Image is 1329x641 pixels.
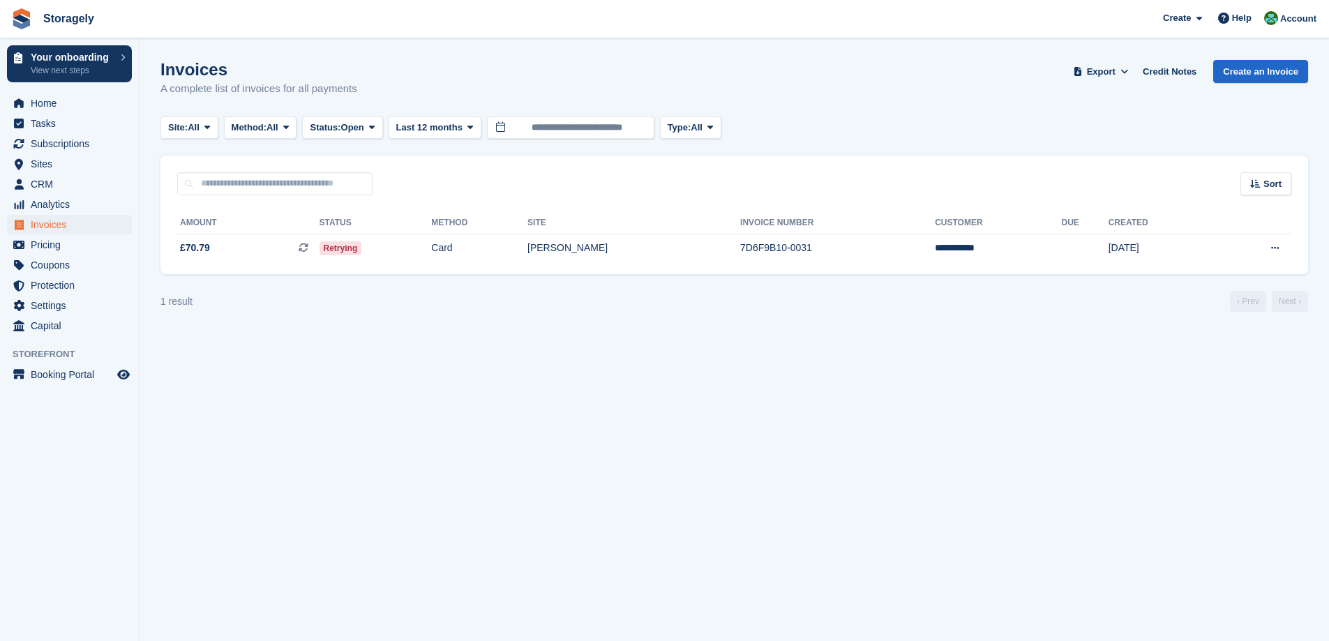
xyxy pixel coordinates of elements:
[1280,12,1316,26] span: Account
[160,294,193,309] div: 1 result
[1137,60,1202,83] a: Credit Notes
[31,276,114,295] span: Protection
[1213,60,1308,83] a: Create an Invoice
[740,234,935,263] td: 7D6F9B10-0031
[160,116,218,139] button: Site: All
[396,121,463,135] span: Last 12 months
[527,212,740,234] th: Site
[1263,177,1282,191] span: Sort
[232,121,267,135] span: Method:
[31,215,114,234] span: Invoices
[168,121,188,135] span: Site:
[1272,291,1308,312] a: Next
[31,114,114,133] span: Tasks
[7,93,132,113] a: menu
[1232,11,1252,25] span: Help
[31,365,114,384] span: Booking Portal
[1070,60,1132,83] button: Export
[302,116,382,139] button: Status: Open
[180,241,210,255] span: £70.79
[935,212,1061,234] th: Customer
[31,154,114,174] span: Sites
[341,121,364,135] span: Open
[38,7,100,30] a: Storagely
[431,212,527,234] th: Method
[310,121,340,135] span: Status:
[320,241,362,255] span: Retrying
[224,116,297,139] button: Method: All
[31,316,114,335] span: Capital
[115,366,132,383] a: Preview store
[7,255,132,275] a: menu
[691,121,703,135] span: All
[31,174,114,194] span: CRM
[31,52,114,62] p: Your onboarding
[1109,212,1214,234] th: Created
[7,174,132,194] a: menu
[266,121,278,135] span: All
[31,296,114,315] span: Settings
[1163,11,1191,25] span: Create
[11,8,32,29] img: stora-icon-8386f47178a22dfd0bd8f6a31ec36ba5ce8667c1dd55bd0f319d3a0aa187defe.svg
[431,234,527,263] td: Card
[31,93,114,113] span: Home
[13,347,139,361] span: Storefront
[740,212,935,234] th: Invoice Number
[160,60,357,79] h1: Invoices
[188,121,200,135] span: All
[177,212,320,234] th: Amount
[7,316,132,335] a: menu
[7,154,132,174] a: menu
[660,116,721,139] button: Type: All
[160,81,357,97] p: A complete list of invoices for all payments
[1227,291,1311,312] nav: Page
[320,212,432,234] th: Status
[389,116,481,139] button: Last 12 months
[7,215,132,234] a: menu
[7,365,132,384] a: menu
[7,195,132,214] a: menu
[7,235,132,255] a: menu
[7,134,132,153] a: menu
[31,134,114,153] span: Subscriptions
[1062,212,1109,234] th: Due
[1264,11,1278,25] img: Notifications
[31,235,114,255] span: Pricing
[1087,65,1116,79] span: Export
[527,234,740,263] td: [PERSON_NAME]
[7,45,132,82] a: Your onboarding View next steps
[7,296,132,315] a: menu
[7,114,132,133] a: menu
[1230,291,1266,312] a: Previous
[7,276,132,295] a: menu
[31,195,114,214] span: Analytics
[668,121,691,135] span: Type:
[31,64,114,77] p: View next steps
[31,255,114,275] span: Coupons
[1109,234,1214,263] td: [DATE]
